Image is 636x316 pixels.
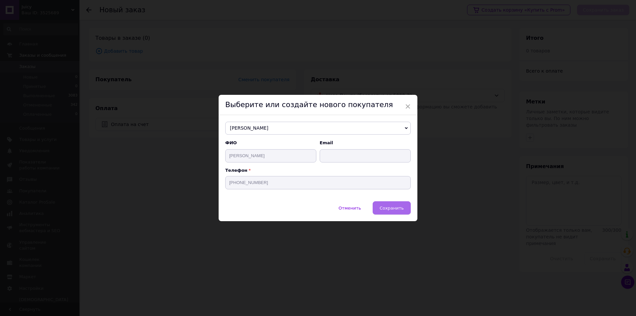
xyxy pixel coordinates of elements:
[373,201,411,215] button: Сохранить
[225,168,411,173] p: Телефон
[339,206,361,211] span: Отменить
[320,140,411,146] span: Email
[225,176,411,189] input: +38 096 0000000
[332,201,368,215] button: Отменить
[405,101,411,112] span: ×
[225,140,316,146] span: ФИО
[219,95,417,115] div: Выберите или создайте нового покупателя
[380,206,404,211] span: Сохранить
[225,122,411,135] span: [PERSON_NAME]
